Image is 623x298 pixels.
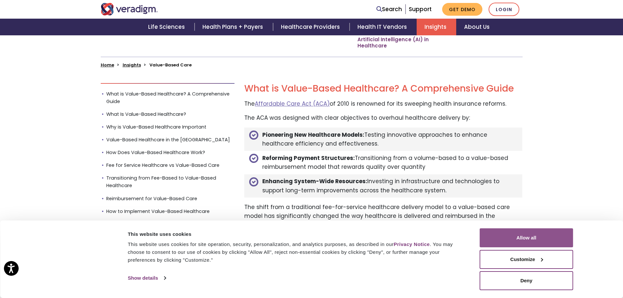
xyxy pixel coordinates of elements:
[244,151,522,174] li: Transitioning from a volume-based to a value-based reimbursement model that rewards quality over ...
[189,30,214,36] a: Webinars
[101,194,235,204] a: Reimbursement for Value-Based Care
[244,114,522,122] p: The ACA was designed with clear objectives to overhaul healthcare delivery by:
[394,241,430,247] a: Privacy Notice
[409,5,432,13] a: Support
[262,154,355,162] b: Reforming Payment Structures:
[128,273,166,283] a: Show details
[376,5,402,14] a: Search
[128,230,465,238] div: This website uses cookies
[244,174,522,198] li: Investing in infrastructure and technologies to support long-term improvements across the healthc...
[101,148,235,158] a: How Does Value-Based Healthcare Work?
[456,19,497,35] a: About Us
[195,19,273,35] a: Health Plans + Payers
[244,83,522,94] h2: What is Value-Based Healthcare? A Comprehensive Guide
[101,160,235,170] a: Fee for Service Healthcare vs Value-Based Care
[140,19,195,35] a: Life Sciences
[262,177,367,185] b: Enhancing System-Wide Resources:
[128,240,465,264] div: This website uses cookies for site operation, security, personalization, and analytics purposes, ...
[442,3,482,16] a: Get Demo
[262,131,364,139] b: Pioneering New Healthcare Models:
[357,36,434,49] a: Artificial Intelligence (AI) in Healthcare
[273,19,350,35] a: Healthcare Providers
[101,109,235,119] a: What Is Value-Based Healthcare?
[480,271,573,290] button: Deny
[255,100,330,108] a: Affordable Care Act (ACA)
[244,99,522,108] p: The of 2010 is renowned for its sweeping health insurance reforms.
[101,173,235,191] a: Transitioning from Fee-Based to Value-Based Healthcare
[497,251,615,290] iframe: Drift Chat Widget
[480,250,573,269] button: Customize
[101,89,235,107] a: What is Value-Based Healthcare? A Comprehensive Guide
[101,3,158,15] img: Veradigm logo
[244,128,522,151] li: Testing innovative approaches to enhance healthcare efficiency and effectiveness.
[101,206,235,217] a: How to Implement Value-Based Healthcare
[417,19,456,35] a: Insights
[101,122,235,132] a: Why is Value-Based Healthcare Important
[101,62,114,68] a: Home
[480,228,573,247] button: Allow all
[101,135,235,145] a: Value-Based Healthcare in the [GEOGRAPHIC_DATA]
[101,219,235,229] a: Value-Based Healthcare and Veradigm
[244,203,522,230] p: The shift from a traditional fee-for-service healthcare delivery model to a value-based care mode...
[489,3,519,16] a: Login
[350,19,417,35] a: Health IT Vendors
[123,62,141,68] a: Insights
